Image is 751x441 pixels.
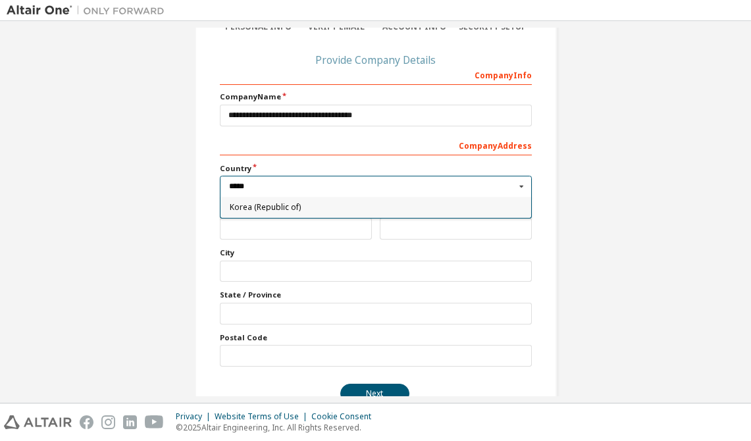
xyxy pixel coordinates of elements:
[340,384,409,403] button: Next
[220,163,532,174] label: Country
[4,415,72,429] img: altair_logo.svg
[123,415,137,429] img: linkedin.svg
[7,4,171,17] img: Altair One
[176,422,379,433] p: © 2025 Altair Engineering, Inc. All Rights Reserved.
[311,411,379,422] div: Cookie Consent
[229,203,522,211] span: Korea (Republic of)
[220,91,532,102] label: Company Name
[80,415,93,429] img: facebook.svg
[215,411,311,422] div: Website Terms of Use
[220,332,532,343] label: Postal Code
[220,64,532,85] div: Company Info
[220,247,532,258] label: City
[145,415,164,429] img: youtube.svg
[220,56,532,64] div: Provide Company Details
[220,134,532,155] div: Company Address
[220,290,532,300] label: State / Province
[101,415,115,429] img: instagram.svg
[176,411,215,422] div: Privacy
